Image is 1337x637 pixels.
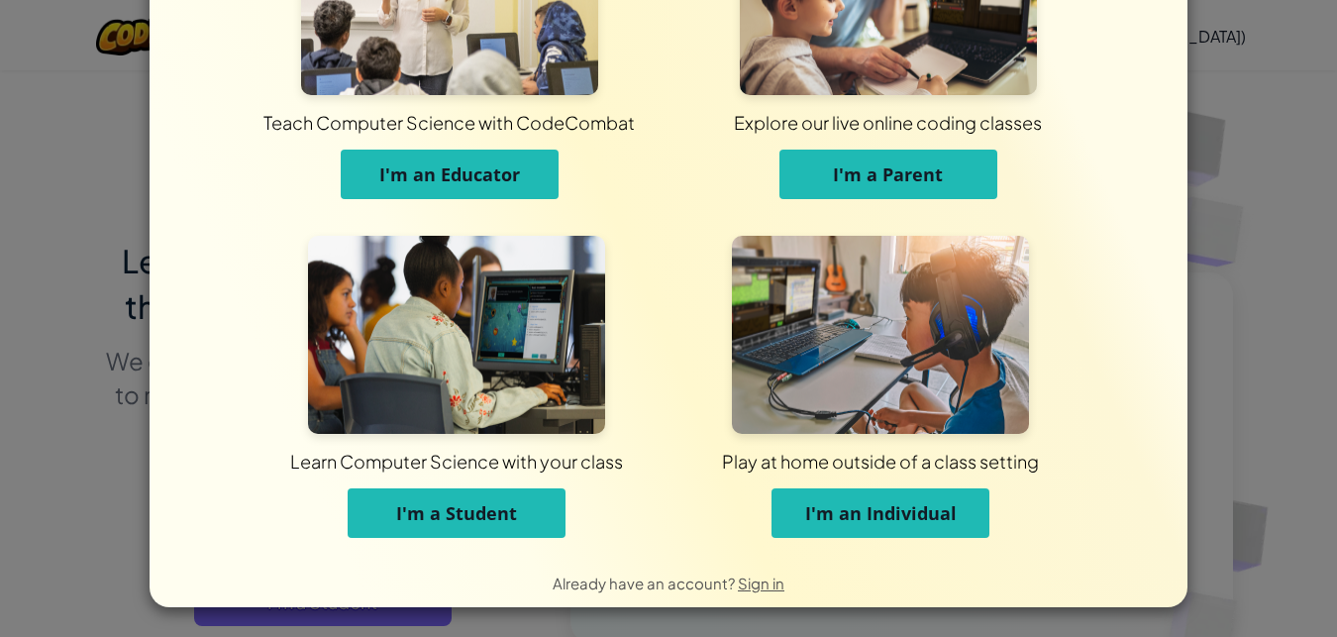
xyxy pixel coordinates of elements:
[805,501,957,525] span: I'm an Individual
[833,162,943,186] span: I'm a Parent
[341,150,559,199] button: I'm an Educator
[732,236,1029,434] img: For Individuals
[348,488,566,538] button: I'm a Student
[738,574,784,592] a: Sign in
[308,236,605,434] img: For Students
[379,162,520,186] span: I'm an Educator
[396,501,517,525] span: I'm a Student
[779,150,997,199] button: I'm a Parent
[553,574,738,592] span: Already have an account?
[771,488,989,538] button: I'm an Individual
